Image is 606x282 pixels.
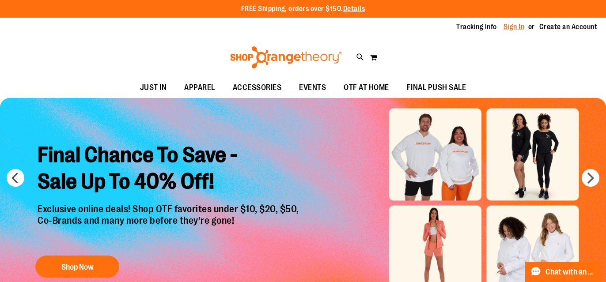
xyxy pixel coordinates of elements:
[290,78,335,98] a: EVENTS
[7,169,24,187] button: prev
[31,203,308,247] p: Exclusive online deals! Shop OTF favorites under $10, $20, $50, Co-Brands and many more before th...
[140,78,167,98] span: JUST IN
[398,78,475,98] a: FINAL PUSH SALE
[545,268,595,276] span: Chat with an Expert
[31,135,308,282] a: Final Chance To Save -Sale Up To 40% Off! Exclusive online deals! Shop OTF favorites under $10, $...
[131,78,176,98] a: JUST IN
[335,78,398,98] a: OTF AT HOME
[35,256,119,278] button: Shop Now
[233,78,282,98] span: ACCESSORIES
[525,262,601,282] button: Chat with an Expert
[241,4,365,14] p: FREE Shipping, orders over $150.
[407,78,466,98] span: FINAL PUSH SALE
[299,78,326,98] span: EVENTS
[31,135,308,203] h2: Final Chance To Save - Sale Up To 40% Off!
[456,22,497,32] a: Tracking Info
[343,5,365,13] a: Details
[224,78,291,98] a: ACCESSORIES
[229,46,343,68] img: Shop Orangetheory
[175,78,224,98] a: APPAREL
[504,22,525,32] a: Sign In
[582,169,599,187] button: next
[184,78,215,98] span: APPAREL
[539,22,598,32] a: Create an Account
[344,78,389,98] span: OTF AT HOME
